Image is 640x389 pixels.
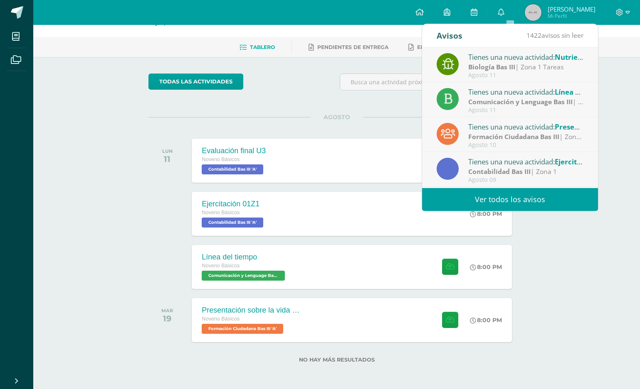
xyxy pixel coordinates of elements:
[548,5,596,13] span: [PERSON_NAME]
[548,12,596,20] span: Mi Perfil
[162,148,173,154] div: LUN
[468,142,584,149] div: Agosto 10
[468,51,584,62] div: Tienes una nueva actividad:
[202,324,283,334] span: Formación Ciudadana Bas III 'A'
[526,31,541,40] span: 1422
[470,210,502,218] div: 8:00 PM
[202,157,240,162] span: Noveno Básicos
[161,308,173,313] div: MAR
[309,41,388,54] a: Pendientes de entrega
[468,62,515,71] strong: Biología Bas III
[470,316,502,324] div: 8:00 PM
[468,167,531,176] strong: Contabilidad Bas III
[202,218,263,228] span: Contabilidad Bas III 'A'
[202,200,265,208] div: Ejercitación 01Z1
[240,41,275,54] a: Tablero
[470,263,502,271] div: 8:00 PM
[468,86,584,97] div: Tienes una nueva actividad:
[468,156,584,167] div: Tienes una nueva actividad:
[468,72,584,79] div: Agosto 11
[161,313,173,323] div: 19
[468,121,584,132] div: Tienes una nueva actividad:
[202,147,266,155] div: Evaluación final U3
[202,210,240,215] span: Noveno Básicos
[148,357,525,363] label: No hay más resultados
[202,316,240,322] span: Noveno Básicos
[408,41,454,54] a: Entregadas
[468,107,584,114] div: Agosto 11
[162,154,173,164] div: 11
[202,306,301,315] div: Presentación sobre la vida del General [PERSON_NAME].
[202,164,263,174] span: Contabilidad Bas III 'A'
[468,62,584,72] div: | Zona 1 Tareas
[468,97,573,106] strong: Comunicación y Lenguage Bas III
[202,271,285,281] span: Comunicación y Lenguage Bas III 'A'
[437,24,462,47] div: Avisos
[422,188,598,211] a: Ver todos los avisos
[468,132,584,142] div: | Zona 1 40 puntos
[310,113,363,121] span: AGOSTO
[250,44,275,50] span: Tablero
[468,167,584,176] div: | Zona 1
[317,44,388,50] span: Pendientes de entrega
[525,4,541,21] img: 45x45
[148,73,243,90] a: todas las Actividades
[417,44,454,50] span: Entregadas
[202,263,240,269] span: Noveno Básicos
[526,31,583,40] span: avisos sin leer
[468,97,584,107] div: | zona 1
[555,157,614,166] span: Ejercitación 01Z1
[468,176,584,183] div: Agosto 09
[340,74,524,90] input: Busca una actividad próxima aquí...
[202,253,287,262] div: Línea del tiempo
[468,132,559,141] strong: Formación Ciudadana Bas III
[555,87,612,97] span: Línea del tiempo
